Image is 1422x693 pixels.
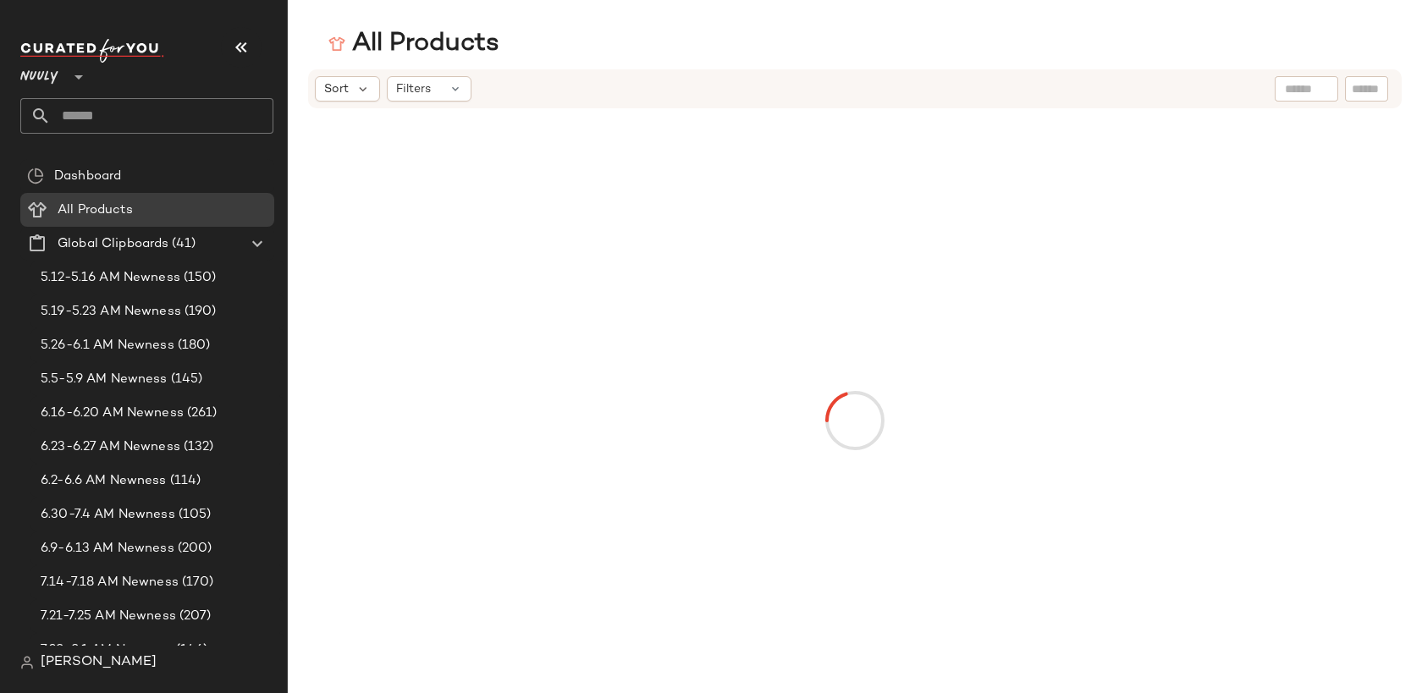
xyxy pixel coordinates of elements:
[41,268,180,288] span: 5.12-5.16 AM Newness
[20,656,34,669] img: svg%3e
[54,167,121,186] span: Dashboard
[58,201,133,220] span: All Products
[180,268,217,288] span: (150)
[20,39,164,63] img: cfy_white_logo.C9jOOHJF.svg
[27,168,44,184] img: svg%3e
[324,80,349,98] span: Sort
[41,336,174,355] span: 5.26-6.1 AM Newness
[20,58,58,88] span: Nuuly
[328,27,499,61] div: All Products
[396,80,431,98] span: Filters
[41,505,175,525] span: 6.30-7.4 AM Newness
[41,302,181,322] span: 5.19-5.23 AM Newness
[41,641,173,660] span: 7.28-8.1 AM Newness
[173,641,208,660] span: (146)
[176,607,212,626] span: (207)
[41,437,180,457] span: 6.23-6.27 AM Newness
[184,404,218,423] span: (261)
[168,234,196,254] span: (41)
[168,370,203,389] span: (145)
[41,573,179,592] span: 7.14-7.18 AM Newness
[175,505,212,525] span: (105)
[41,539,174,558] span: 6.9-6.13 AM Newness
[41,404,184,423] span: 6.16-6.20 AM Newness
[41,370,168,389] span: 5.5-5.9 AM Newness
[41,607,176,626] span: 7.21-7.25 AM Newness
[174,336,211,355] span: (180)
[41,652,157,673] span: [PERSON_NAME]
[41,471,167,491] span: 6.2-6.6 AM Newness
[328,36,345,52] img: svg%3e
[180,437,214,457] span: (132)
[181,302,217,322] span: (190)
[167,471,201,491] span: (114)
[179,573,214,592] span: (170)
[58,234,168,254] span: Global Clipboards
[174,539,212,558] span: (200)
